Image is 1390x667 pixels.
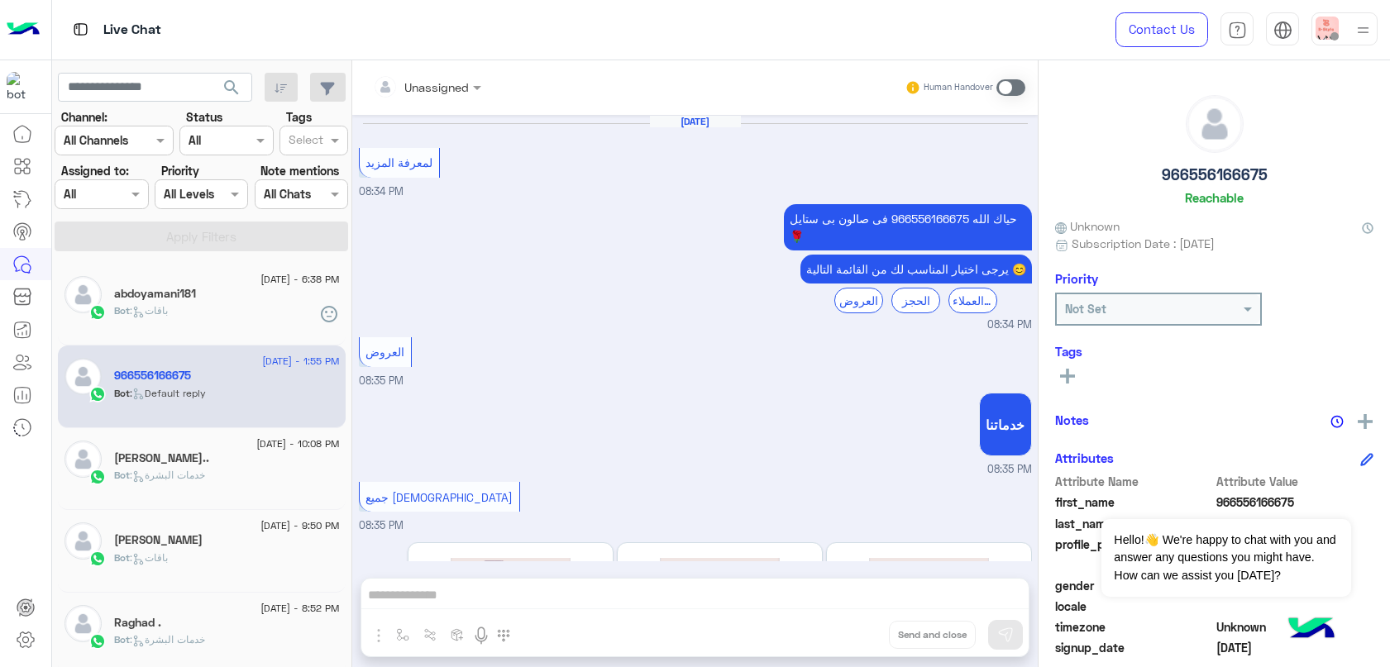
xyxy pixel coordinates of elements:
[130,387,206,399] span: : Default reply
[186,108,222,126] label: Status
[365,155,432,169] span: لمعرفة المزيد
[7,72,36,102] img: 510162592189670
[1055,493,1213,511] span: first_name
[130,304,168,317] span: : باقات
[1055,344,1373,359] h6: Tags
[103,19,161,41] p: Live Chat
[89,550,106,567] img: WhatsApp
[1358,414,1373,429] img: add
[1055,515,1213,532] span: last_name
[260,518,339,533] span: [DATE] - 9:50 PM
[1072,235,1215,252] span: Subscription Date : [DATE]
[359,519,404,531] span: 08:35 PM
[212,73,252,108] button: search
[1216,639,1374,656] span: 2025-09-16T17:34:56.816Z
[114,533,203,547] h5: Mona Bader
[423,558,598,641] img: V2hhdHNBcHAgSW1hZ2UgMjAyNS0wOC0xNCBhdCAzJTJFNTclMkUwMyBQTS5qcGVn.jpeg
[61,108,107,126] label: Channel:
[114,451,209,465] h5: Manal..
[1216,473,1374,490] span: Attribute Value
[1055,577,1213,594] span: gender
[889,621,976,649] button: Send and close
[891,288,940,313] div: الحجز
[7,12,40,47] img: Logo
[987,317,1032,333] span: 08:34 PM
[89,633,106,650] img: WhatsApp
[1055,271,1098,286] h6: Priority
[260,272,339,287] span: [DATE] - 6:38 PM
[222,78,241,98] span: search
[260,601,339,616] span: [DATE] - 8:52 PM
[64,358,102,395] img: defaultAdmin.png
[64,605,102,642] img: defaultAdmin.png
[1055,639,1213,656] span: signup_date
[1115,12,1208,47] a: Contact Us
[89,469,106,485] img: WhatsApp
[1228,21,1247,40] img: tab
[1162,165,1268,184] h5: 966556166675
[365,490,513,504] span: جميع [DEMOGRAPHIC_DATA]
[948,288,997,313] div: خدمة العملاء
[834,288,883,313] div: العروض
[55,222,348,251] button: Apply Filters
[114,369,191,383] h5: 966556166675
[286,108,312,126] label: Tags
[800,255,1032,283] p: 16/9/2025, 8:34 PM
[924,81,993,94] small: Human Handover
[260,162,339,179] label: Note mentions
[89,386,106,403] img: WhatsApp
[359,374,404,387] span: 08:35 PM
[986,417,1025,432] span: خدماتنا
[114,551,130,564] span: Bot
[1216,598,1374,615] span: null
[1055,217,1120,235] span: Unknown
[64,441,102,478] img: defaultAdmin.png
[1220,12,1254,47] a: tab
[114,469,130,481] span: Bot
[1055,412,1089,427] h6: Notes
[1187,96,1243,152] img: defaultAdmin.png
[987,462,1032,478] span: 08:35 PM
[1101,519,1350,597] span: Hello!👋 We're happy to chat with you and answer any questions you might have. How can we assist y...
[114,633,130,646] span: Bot
[1055,598,1213,615] span: locale
[130,469,205,481] span: : خدمات البشرة
[114,387,130,399] span: Bot
[1055,473,1213,490] span: Attribute Name
[114,616,161,630] h5: Raghad .
[1055,536,1213,574] span: profile_pic
[161,162,199,179] label: Priority
[64,522,102,560] img: defaultAdmin.png
[1273,21,1292,40] img: tab
[286,131,323,152] div: Select
[64,276,102,313] img: defaultAdmin.png
[1055,618,1213,636] span: timezone
[365,345,404,359] span: العروض
[256,436,339,451] span: [DATE] - 10:08 PM
[130,551,168,564] span: : باقات
[1055,450,1114,465] h6: Attributes
[61,162,129,179] label: Assigned to:
[784,204,1032,250] p: 16/9/2025, 8:34 PM
[1316,17,1339,40] img: userImage
[262,354,339,369] span: [DATE] - 1:55 PM
[130,633,205,646] span: : خدمات البشرة
[1330,415,1344,428] img: notes
[1283,601,1340,659] img: hulul-logo.png
[1185,190,1244,205] h6: Reachable
[842,558,1016,641] img: V2hhdHNBcHAgSW1hZ2UgMjAyNS0wOC0xNCBhdCAzJTJFNTclMkUwMyBQTSAoMikuanBlZw%3D%3D.jpeg
[89,304,106,321] img: WhatsApp
[1216,618,1374,636] span: Unknown
[114,304,130,317] span: Bot
[114,287,196,301] h5: abdoyamani181
[70,19,91,40] img: tab
[650,116,741,127] h6: [DATE]
[359,185,404,198] span: 08:34 PM
[1353,20,1373,40] img: profile
[633,558,807,641] img: V2hhdHNBcHAgSW1hZ2UgMjAyNS0wOC0xNCBhdCAzJTJFNTclMkUwMyBQTSAoMSkuanBlZw%3D%3D.jpeg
